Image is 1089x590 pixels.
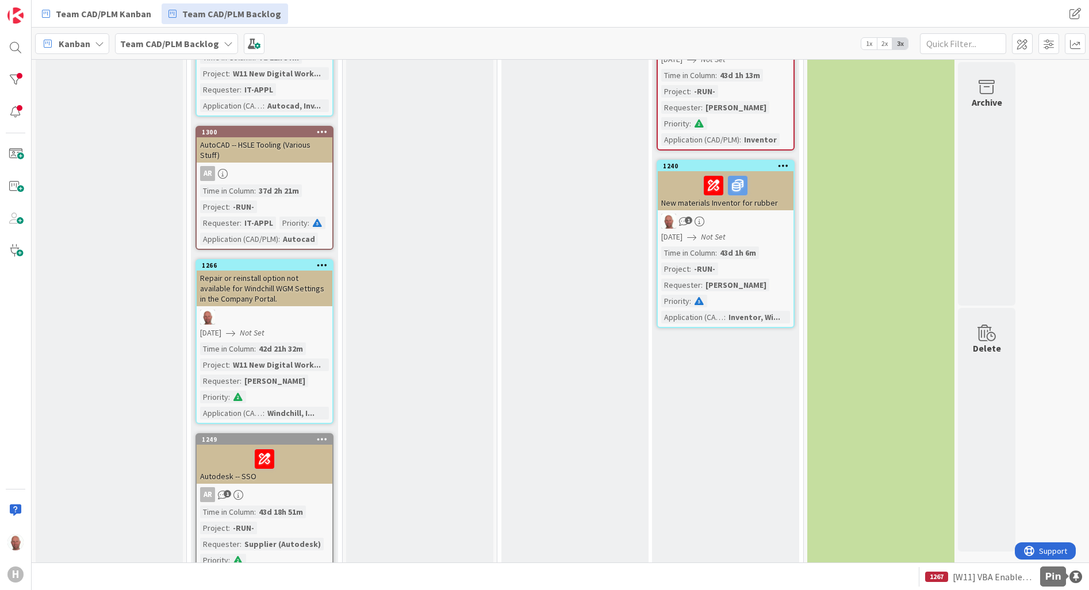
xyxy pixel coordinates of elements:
[717,246,759,259] div: 43d 1h 6m
[56,7,151,21] span: Team CAD/PLM Kanban
[658,161,793,210] div: 1240New materials Inventor for rubber
[197,127,332,137] div: 1300
[59,37,90,51] span: Kanban
[200,200,228,213] div: Project
[200,487,215,502] div: AR
[200,310,215,325] img: RK
[661,69,715,82] div: Time in Column
[228,67,230,80] span: :
[661,279,701,291] div: Requester
[661,117,689,130] div: Priority
[120,38,219,49] b: Team CAD/PLM Backlog
[197,127,332,163] div: 1300AutoCAD -- HSLE Tooling (Various Stuff)
[202,128,332,136] div: 1300
[661,295,689,307] div: Priority
[228,391,230,403] span: :
[241,217,276,229] div: IT-APPL
[661,311,724,323] div: Application (CAD/PLM)
[197,166,332,181] div: AR
[7,566,24,583] div: H
[657,6,795,151] a: [DATE]Not SetTime in Column:43d 1h 13mProject:-RUN-Requester:[PERSON_NAME]Priority:Application (C...
[892,38,908,49] span: 3x
[228,522,230,534] span: :
[861,38,877,49] span: 1x
[197,434,332,445] div: 1249
[24,2,52,16] span: Support
[230,522,257,534] div: -RUN-
[278,233,280,245] span: :
[197,137,332,163] div: AutoCAD -- HSLE Tooling (Various Stuff)
[691,85,718,98] div: -RUN-
[661,133,739,146] div: Application (CAD/PLM)
[200,67,228,80] div: Project
[953,570,1034,584] span: [W11] VBA Enabler was installed automatically when installing Inventor User Settings
[241,83,276,96] div: IT-APPL
[200,233,278,245] div: Application (CAD/PLM)
[195,433,333,587] a: 1249Autodesk -- SSOARTime in Column:43d 18h 51mProject:-RUN-Requester:Supplier (Autodesk)Priority:
[195,259,333,424] a: 1266Repair or reinstall option not available for Windchill WGM Settings in the Company Portal.RK[...
[202,435,332,444] div: 1249
[228,554,230,566] span: :
[200,391,228,403] div: Priority
[197,260,332,271] div: 1266
[279,217,308,229] div: Priority
[197,260,332,306] div: 1266Repair or reinstall option not available for Windchill WGM Settings in the Company Portal.
[7,7,24,24] img: Visit kanbanzone.com
[691,263,718,275] div: -RUN-
[263,407,264,419] span: :
[254,506,256,518] span: :
[200,166,215,181] div: AR
[254,184,256,197] span: :
[689,85,691,98] span: :
[920,33,1006,54] input: Quick Filter...
[264,99,324,112] div: Autocad, Inv...
[717,69,763,82] div: 43d 1h 13m
[308,217,309,229] span: :
[200,342,254,355] div: Time in Column
[657,160,795,328] a: 1240New materials Inventor for rubberRK[DATE]Not SetTime in Column:43d 1h 6mProject:-RUN-Requeste...
[661,214,676,229] img: RK
[195,126,333,250] a: 1300AutoCAD -- HSLE Tooling (Various Stuff)ARTime in Column:37d 2h 21mProject:-RUN-Requester:IT-A...
[202,261,332,269] div: 1266
[661,101,701,114] div: Requester
[701,232,726,242] i: Not Set
[689,117,691,130] span: :
[972,95,1002,109] div: Archive
[715,69,717,82] span: :
[224,490,231,498] span: 1
[182,7,281,21] span: Team CAD/PLM Backlog
[925,572,948,582] div: 1267
[661,231,682,243] span: [DATE]
[661,53,682,65] span: [DATE]
[701,101,703,114] span: :
[703,101,769,114] div: [PERSON_NAME]
[230,200,257,213] div: -RUN-
[256,342,306,355] div: 42d 21h 32m
[739,133,741,146] span: :
[661,246,715,259] div: Time in Column
[877,38,892,49] span: 2x
[658,171,793,210] div: New materials Inventor for rubber
[263,99,264,112] span: :
[241,538,324,550] div: Supplier (Autodesk)
[197,434,332,484] div: 1249Autodesk -- SSO
[661,85,689,98] div: Project
[256,506,306,518] div: 43d 18h 51m
[973,341,1001,355] div: Delete
[241,375,308,387] div: [PERSON_NAME]
[200,358,228,371] div: Project
[724,311,726,323] span: :
[200,522,228,534] div: Project
[240,538,241,550] span: :
[197,487,332,502] div: AR
[661,263,689,275] div: Project
[715,246,717,259] span: :
[240,83,241,96] span: :
[685,217,692,224] span: 1
[228,200,230,213] span: :
[726,311,783,323] div: Inventor, Wi...
[1045,571,1061,582] h5: Pin
[230,67,324,80] div: W11 New Digital Work...
[254,342,256,355] span: :
[689,295,691,307] span: :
